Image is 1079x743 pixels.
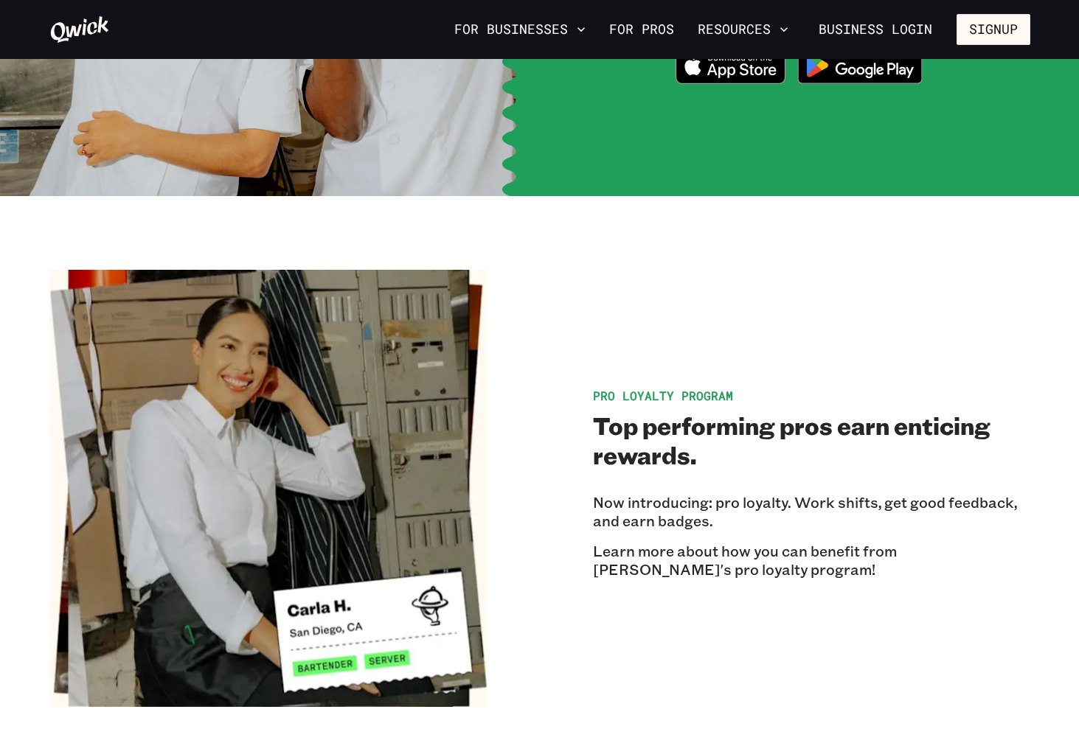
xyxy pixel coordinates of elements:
[448,17,591,42] button: For Businesses
[593,411,1030,470] h2: Top performing pros earn enticing rewards.
[788,38,931,93] img: Get it on Google Play
[603,17,680,42] a: For Pros
[957,14,1030,45] button: Signup
[692,17,794,42] button: Resources
[806,14,945,45] a: Business Login
[593,493,1030,530] p: Now introducing: pro loyalty. Work shifts, get good feedback, and earn badges.
[676,47,786,88] a: Download on the App Store
[49,270,487,707] img: pro loyalty benefits
[593,388,733,403] span: Pro Loyalty Program
[593,542,1030,579] p: Learn more about how you can benefit from [PERSON_NAME]'s pro loyalty program!
[252,708,828,743] iframe: Netlify Drawer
